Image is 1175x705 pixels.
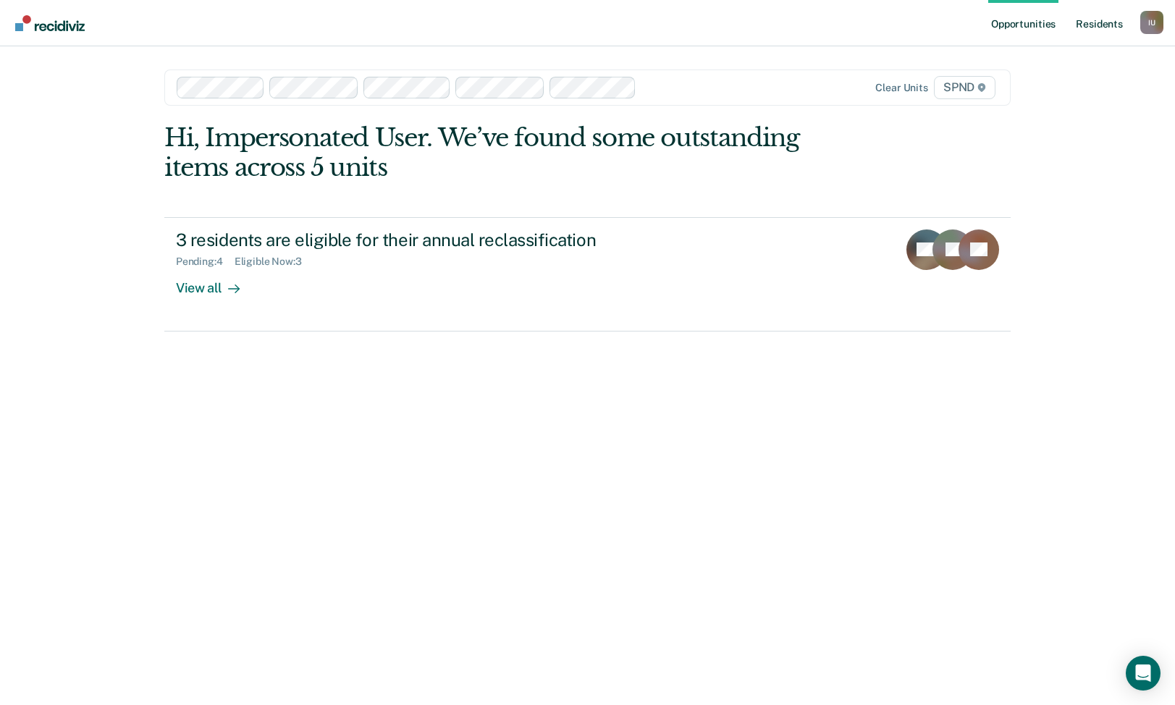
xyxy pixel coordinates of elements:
[15,15,85,31] img: Recidiviz
[1140,11,1163,34] div: I U
[875,82,928,94] div: Clear units
[934,76,995,99] span: SPND
[176,268,257,296] div: View all
[176,256,235,268] div: Pending : 4
[164,217,1011,332] a: 3 residents are eligible for their annual reclassificationPending:4Eligible Now:3View all
[1126,656,1161,691] div: Open Intercom Messenger
[1140,11,1163,34] button: Profile dropdown button
[235,256,313,268] div: Eligible Now : 3
[164,123,841,182] div: Hi, Impersonated User. We’ve found some outstanding items across 5 units
[176,229,684,250] div: 3 residents are eligible for their annual reclassification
